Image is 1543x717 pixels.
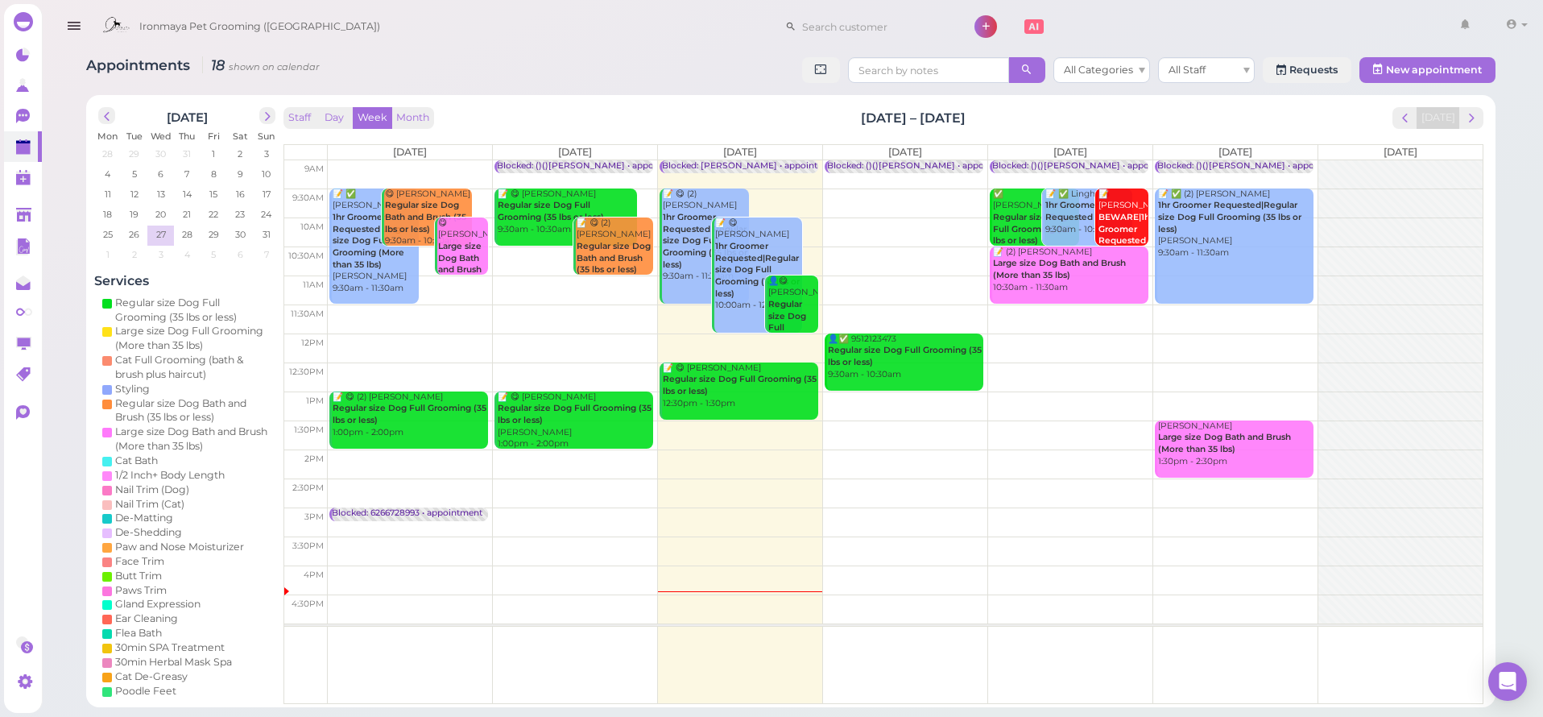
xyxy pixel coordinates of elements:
span: 2 [130,247,138,262]
span: 30 [154,147,168,161]
span: Sun [258,131,275,142]
span: 9:30am [292,193,323,203]
div: 📝 😋 [PERSON_NAME] 9:30am - 10:30am [496,189,636,236]
span: 20 [154,207,168,222]
span: [DATE] [722,146,756,158]
b: Large size Dog Bath and Brush (More than 35 lbs) [992,258,1125,280]
span: 10am [300,222,323,232]
span: 22 [207,207,220,222]
i: 18 [202,56,320,73]
b: BEWARE|1hr Groomer Requested [1098,212,1153,246]
div: Blocked: ()()[PERSON_NAME] • appointment [991,160,1182,172]
button: New appointment [1359,57,1495,83]
div: 📝 [PERSON_NAME] 9:30am - 10:30am [1098,189,1148,271]
span: 5 [130,167,138,181]
div: De-Shedding [115,525,182,540]
span: [DATE] [1384,146,1417,158]
span: Tue [126,131,142,142]
button: Week [353,107,392,129]
span: Thu [179,131,195,142]
div: 30min Herbal Mask Spa [115,655,232,669]
b: Regular size Dog Full Grooming (35 lbs or less) [497,403,651,425]
span: 1:30pm [293,425,323,435]
span: 8 [209,167,217,181]
div: Large size Dog Bath and Brush (More than 35 lbs) [115,425,271,454]
span: 12pm [300,338,323,348]
button: Staff [283,107,316,129]
h2: [DATE] [167,107,208,125]
div: Open Intercom Messenger [1488,662,1527,701]
b: Large size Dog Bath and Brush (More than 35 lbs) [438,241,486,299]
span: Wed [150,131,171,142]
span: 6 [156,167,165,181]
span: 12 [128,187,139,201]
span: 14 [180,187,192,201]
span: 1pm [305,396,323,406]
div: 📝 😋 [PERSON_NAME] 12:30pm - 1:30pm [661,363,817,410]
div: Paws Trim [115,583,167,598]
span: 11:30am [290,309,323,319]
div: De-Matting [115,511,173,525]
div: 📝 😋 [PERSON_NAME] [PERSON_NAME] 1:00pm - 2:00pm [496,392,652,450]
span: [DATE] [887,146,921,158]
span: 30 [233,227,246,242]
div: 1/2 Inch+ Body Length [115,468,225,483]
div: 😋 [PERSON_NAME] 10:00am - 11:00am [437,218,488,324]
div: Regular size Dog Bath and Brush (35 lbs or less) [115,396,271,425]
button: prev [1392,107,1417,129]
div: Nail Trim (Cat) [115,497,184,512]
div: Blocked: [PERSON_NAME] • appointment [661,160,839,172]
button: prev [98,107,115,124]
span: 26 [127,227,141,242]
span: 7 [263,247,271,262]
div: Regular size Dog Full Grooming (35 lbs or less) [115,296,271,325]
b: 1hr Groomer Requested|Large size Dog Full Grooming (More than 35 lbs) [332,212,406,270]
span: [DATE] [1218,146,1251,158]
div: Blocked: ()()[PERSON_NAME] • appointment [826,160,1017,172]
b: Regular size Dog Full Grooming (35 lbs or less) [332,403,486,425]
span: 17 [261,187,272,201]
div: Blocked: ()()[PERSON_NAME] • appointment [1156,160,1347,172]
span: 15 [208,187,219,201]
span: 28 [180,227,193,242]
span: 25 [101,227,114,242]
span: 9am [304,164,323,174]
div: 👤😋 [PERSON_NAME] 11:00am - 12:00pm [767,276,818,394]
div: 📝 (2) [PERSON_NAME] 10:30am - 11:30am [991,247,1148,294]
b: Regular size Dog Full Grooming (35 lbs or less) [768,299,812,368]
b: 1hr Groomer Requested [1045,200,1098,222]
span: Appointments [86,56,194,73]
div: Butt Trim [115,569,162,583]
span: 12:30pm [288,367,323,377]
span: 3pm [304,512,323,522]
span: 4 [182,247,191,262]
div: 📝 😋 (2) [PERSON_NAME] 9:30am - 11:30am [661,189,748,284]
div: 👤✅ 9512123473 9:30am - 10:30am [826,334,982,381]
div: Flea Bath [115,626,162,640]
div: 📝 ✅ (2) [PERSON_NAME] [PERSON_NAME] 9:30am - 11:30am [1156,189,1313,259]
div: Cat De-Greasy [115,669,188,684]
span: Sat [232,131,247,142]
div: 📝 ✅ [PERSON_NAME] [PERSON_NAME] 9:30am - 11:30am [331,189,418,295]
span: 31 [181,147,192,161]
b: Regular size Dog Bath and Brush (35 lbs or less) [577,241,651,275]
div: Cat Bath [115,454,158,468]
span: [DATE] [1053,146,1086,158]
button: Month [391,107,434,129]
span: 3:30pm [292,541,323,551]
span: 7 [183,167,191,181]
div: 😋 [PERSON_NAME] 9:30am - 10:30am [384,189,471,247]
b: Regular size Dog Full Grooming (35 lbs or less) [827,345,981,367]
b: Large size Dog Bath and Brush (More than 35 lbs) [1157,432,1290,454]
span: All Staff [1169,64,1206,76]
span: 4:30pm [291,599,323,609]
div: 📝 ✅ Lingh Ha 9:30am - 10:30am [1045,189,1131,236]
div: Ear Cleaning [115,611,178,626]
span: 13 [155,187,166,201]
span: 24 [259,207,273,222]
span: 18 [101,207,114,222]
span: 1 [210,147,217,161]
div: 📝 😋 (2) [PERSON_NAME] 1:00pm - 2:00pm [331,392,487,439]
span: 29 [127,147,141,161]
div: 📝 😋 (2) [PERSON_NAME] 10:00am - 11:00am [576,218,652,300]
